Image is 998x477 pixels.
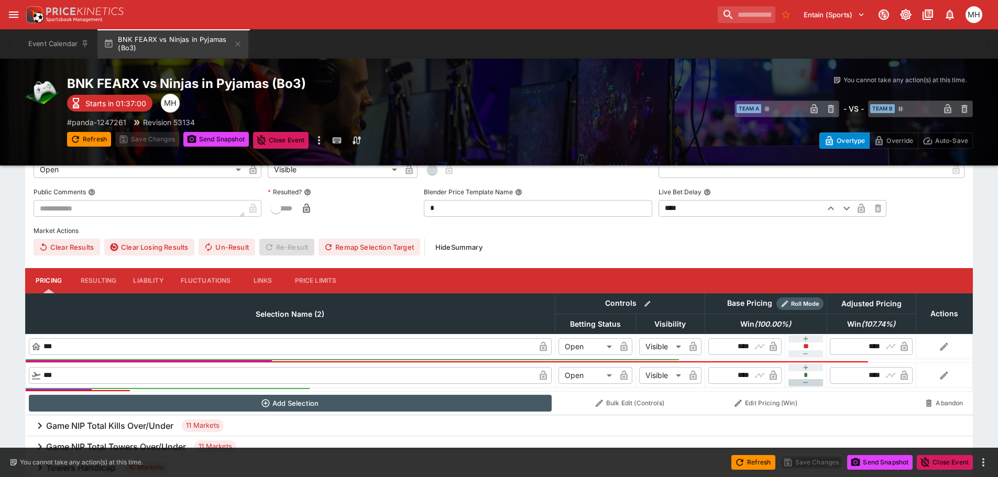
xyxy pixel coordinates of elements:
[25,75,59,109] img: esports.png
[886,135,913,146] p: Override
[704,188,711,196] button: Live Bet Delay
[708,395,824,412] button: Edit Pricing (Win)
[46,441,186,452] h6: Game NIP Total Towers Over/Under
[20,458,143,467] p: You cannot take any action(s) at this time.
[313,132,325,149] button: more
[639,338,685,355] div: Visible
[23,4,44,25] img: PriceKinetics Logo
[776,297,824,310] div: Show/hide Price Roll mode configuration.
[88,188,95,196] button: Public Comments
[424,187,513,196] p: Blender Price Template Name
[819,132,870,149] button: Overtype
[723,297,776,310] div: Base Pricing
[837,135,865,146] p: Overtype
[966,6,982,23] div: Michael Hutchinson
[558,318,632,330] span: Betting Status
[29,395,552,412] button: Add Selection
[244,308,336,320] span: Selection Name (2)
[643,318,697,330] span: Visibility
[268,187,302,196] p: Resulted?
[737,104,761,113] span: Team A
[639,367,685,384] div: Visible
[34,161,245,178] div: Open
[104,239,194,256] button: Clear Losing Results
[787,299,824,308] span: Roll Mode
[97,29,248,59] button: BNK FEARX vs Ninjas in Pyjamas (Bo3)
[843,103,864,114] h6: - VS -
[718,6,775,23] input: search
[731,455,775,470] button: Refresh
[558,338,616,355] div: Open
[183,132,249,147] button: Send Snapshot
[874,5,893,24] button: Connected to PK
[917,455,973,470] button: Close Event
[861,318,895,330] em: ( 107.74 %)
[847,455,913,470] button: Send Snapshot
[239,268,287,293] button: Links
[85,98,146,109] p: Starts in 01:37:00
[259,239,314,256] span: Re-Result
[268,161,401,178] div: Visible
[919,395,969,412] button: Abandon
[935,135,968,146] p: Auto-Save
[558,395,701,412] button: Bulk Edit (Controls)
[729,318,803,330] span: Win(100.00%)
[182,420,224,431] span: 11 Markets
[34,239,100,256] button: Clear Results
[827,293,916,314] th: Adjusted Pricing
[558,367,616,384] div: Open
[429,239,489,256] button: HideSummary
[34,223,964,239] label: Market Actions
[125,268,172,293] button: Liability
[72,268,125,293] button: Resulting
[555,293,705,314] th: Controls
[977,456,990,469] button: more
[836,318,907,330] span: Win(107.74%)
[869,132,918,149] button: Override
[896,5,915,24] button: Toggle light/dark mode
[199,239,255,256] button: Un-Result
[46,17,103,22] img: Sportsbook Management
[916,293,972,334] th: Actions
[515,188,522,196] button: Blender Price Template Name
[4,5,23,24] button: open drawer
[918,132,973,149] button: Auto-Save
[754,318,791,330] em: ( 100.00 %)
[962,3,985,26] button: Michael Hutchinson
[67,132,111,147] button: Refresh
[34,187,86,196] p: Public Comments
[319,239,420,256] button: Remap Selection Target
[304,188,311,196] button: Resulted?
[67,75,520,92] h2: Copy To Clipboard
[67,117,126,128] p: Copy To Clipboard
[161,94,180,113] div: Michael Hutchinson
[918,5,937,24] button: Documentation
[797,6,871,23] button: Select Tenant
[940,5,959,24] button: Notifications
[172,268,239,293] button: Fluctuations
[843,75,967,85] p: You cannot take any action(s) at this time.
[287,268,345,293] button: Price Limits
[143,117,195,128] p: Revision 53134
[194,441,236,452] span: 11 Markets
[777,6,794,23] button: No Bookmarks
[870,104,895,113] span: Team B
[22,29,95,59] button: Event Calendar
[46,7,124,15] img: PriceKinetics
[819,132,973,149] div: Start From
[253,132,309,149] button: Close Event
[659,187,701,196] p: Live Bet Delay
[46,420,173,431] h6: Game NIP Total Kills Over/Under
[641,297,654,310] button: Bulk edit
[25,268,72,293] button: Pricing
